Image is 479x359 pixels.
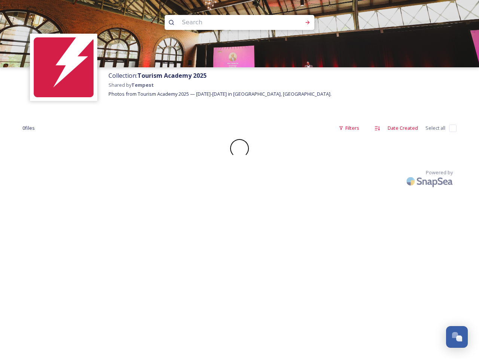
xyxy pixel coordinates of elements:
strong: Tempest [131,82,154,88]
div: Filters [335,121,363,135]
span: Powered by [426,169,453,176]
strong: Tourism Academy 2025 [137,71,207,80]
span: Shared by [109,82,154,88]
input: Search [178,14,281,31]
span: 0 file s [22,125,35,132]
span: Photos from Tourism Academy 2025 — [DATE]-[DATE] in [GEOGRAPHIC_DATA], [GEOGRAPHIC_DATA]. [109,90,332,97]
button: Open Chat [446,326,468,348]
img: tempest-red-icon-rounded.png [34,37,94,97]
span: Collection: [109,71,207,80]
span: Select all [425,125,445,132]
img: SnapSea Logo [404,172,457,190]
div: Date Created [384,121,422,135]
